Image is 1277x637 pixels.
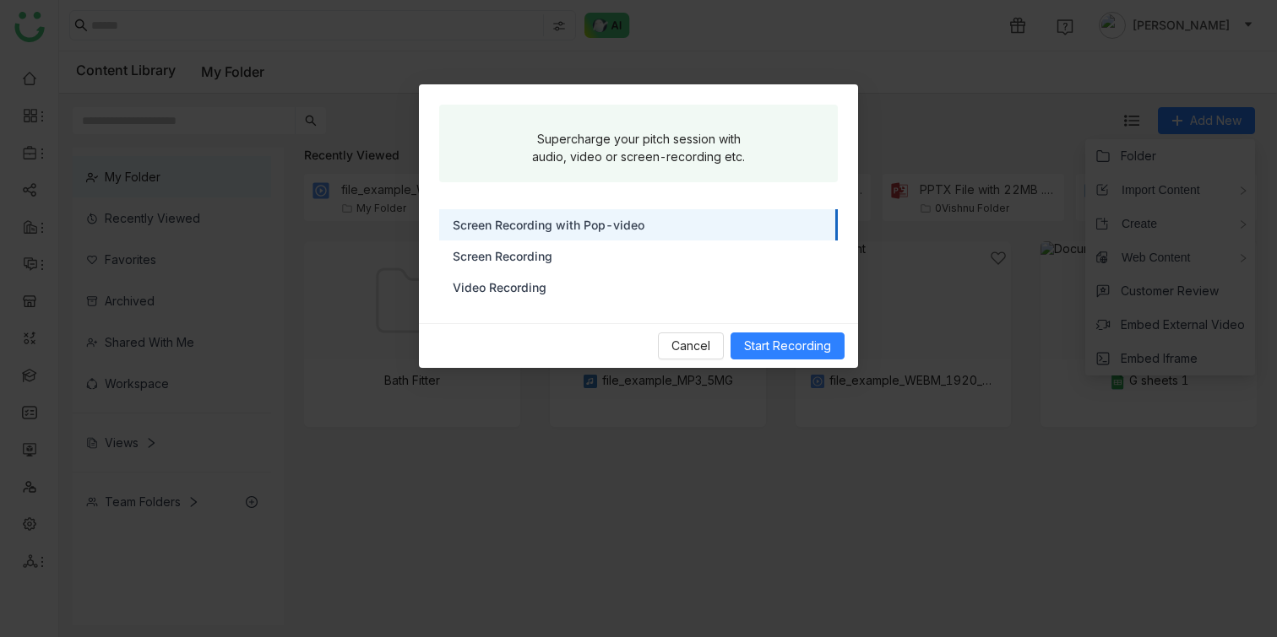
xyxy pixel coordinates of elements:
[744,337,831,355] span: Start Recording
[731,332,845,359] button: Start Recording
[671,337,710,355] span: Cancel
[453,247,552,265] div: Screen Recording
[453,216,644,234] div: Screen Recording with Pop-video
[453,278,546,296] div: Video Recording
[532,130,745,165] div: Supercharge your pitch session with audio, video or screen-recording etc.
[658,332,724,359] button: Cancel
